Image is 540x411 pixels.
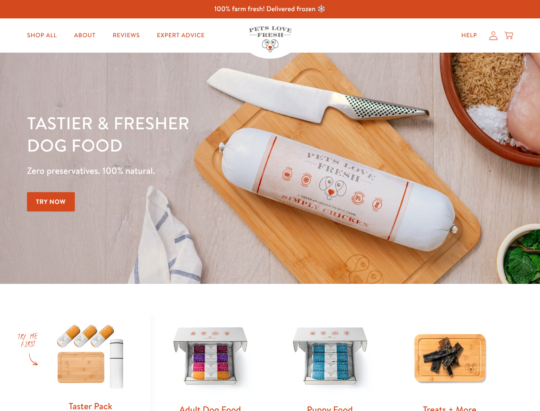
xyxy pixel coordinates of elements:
a: Help [454,27,484,44]
a: Expert Advice [150,27,212,44]
a: Reviews [106,27,146,44]
a: About [67,27,102,44]
img: Pets Love Fresh [249,26,292,52]
h1: Tastier & fresher dog food [27,112,351,156]
a: Shop All [20,27,64,44]
a: Try Now [27,192,75,211]
p: Zero preservatives. 100% natural. [27,163,351,179]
